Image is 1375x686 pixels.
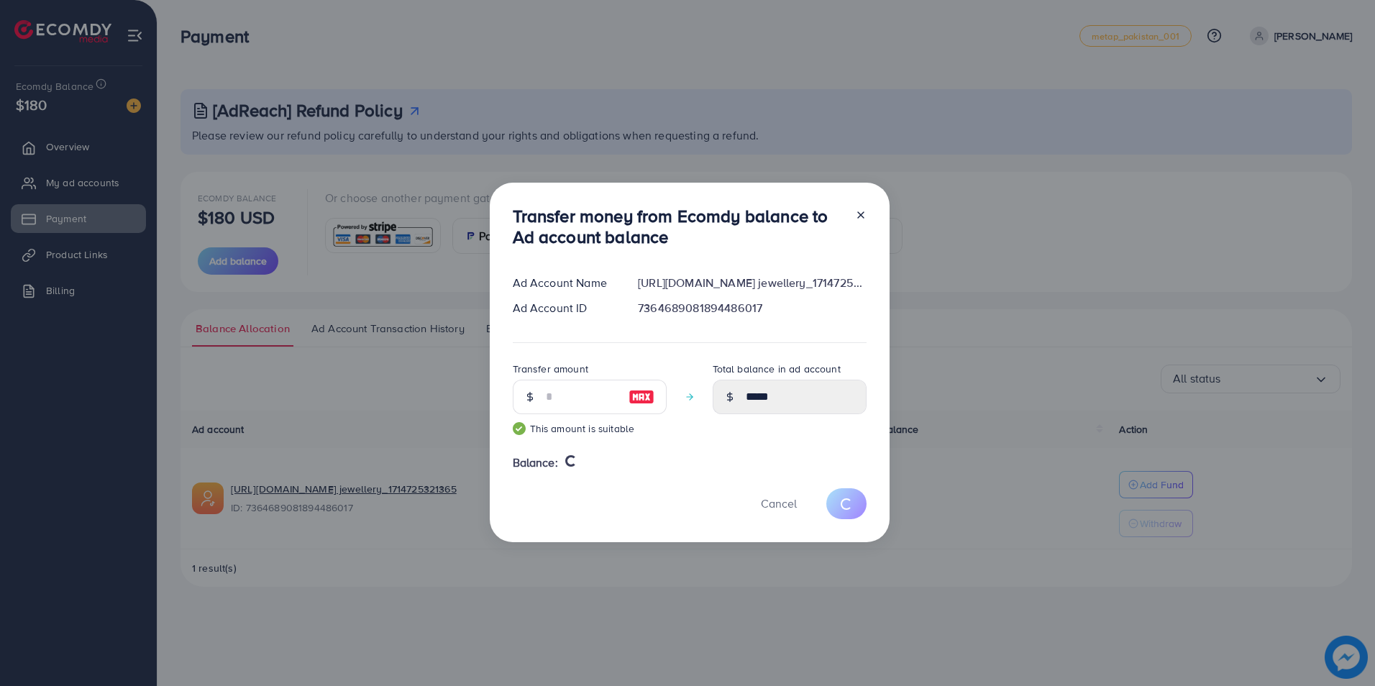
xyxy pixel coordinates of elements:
[513,421,667,436] small: This amount is suitable
[501,275,627,291] div: Ad Account Name
[713,362,841,376] label: Total balance in ad account
[626,275,877,291] div: [URL][DOMAIN_NAME] jewellery_1714725321365
[501,300,627,316] div: Ad Account ID
[761,495,797,511] span: Cancel
[513,422,526,435] img: guide
[743,488,815,519] button: Cancel
[513,362,588,376] label: Transfer amount
[513,206,844,247] h3: Transfer money from Ecomdy balance to Ad account balance
[513,454,558,471] span: Balance:
[629,388,654,406] img: image
[626,300,877,316] div: 7364689081894486017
